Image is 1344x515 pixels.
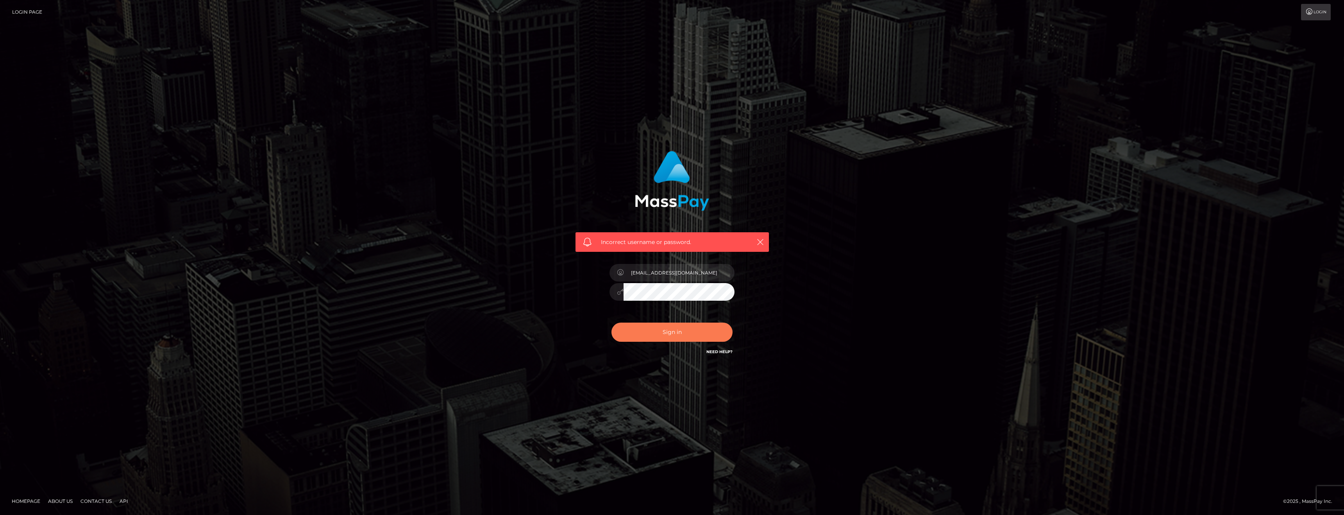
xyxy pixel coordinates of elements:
[635,151,709,211] img: MassPay Login
[77,495,115,507] a: Contact Us
[116,495,131,507] a: API
[706,349,733,354] a: Need Help?
[12,4,42,20] a: Login Page
[624,264,735,282] input: Username...
[601,238,743,246] span: Incorrect username or password.
[1283,497,1338,506] div: © 2025 , MassPay Inc.
[9,495,43,507] a: Homepage
[45,495,76,507] a: About Us
[611,323,733,342] button: Sign in
[1301,4,1331,20] a: Login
